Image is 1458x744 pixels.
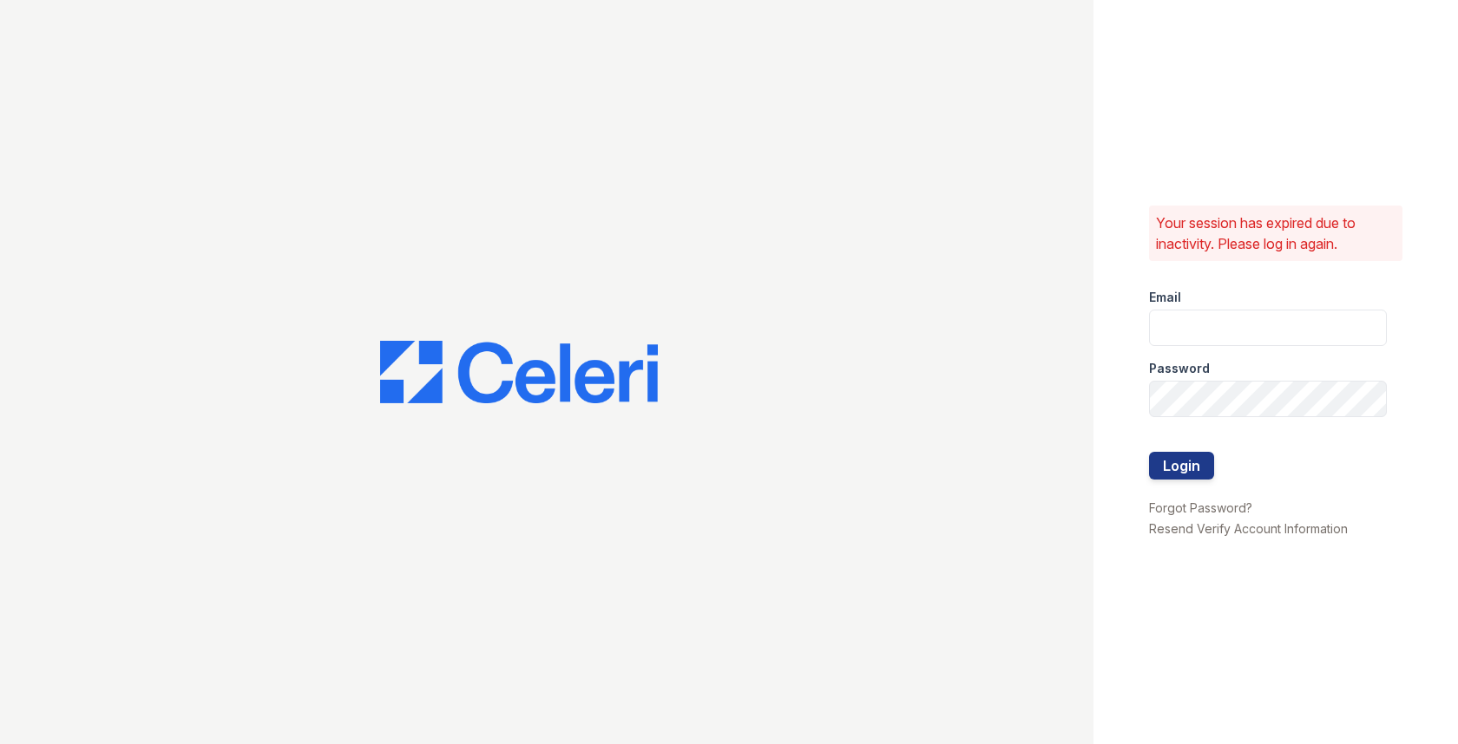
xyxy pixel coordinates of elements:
p: Your session has expired due to inactivity. Please log in again. [1156,212,1396,254]
label: Password [1149,360,1210,377]
a: Forgot Password? [1149,500,1252,515]
img: CE_Logo_Blue-a8612792a0a2168367f1c8372b55b34899dd931a85d93a1a3d3e32e68fde9ad4.png [380,341,658,403]
a: Resend Verify Account Information [1149,521,1348,536]
label: Email [1149,289,1181,306]
button: Login [1149,452,1214,480]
